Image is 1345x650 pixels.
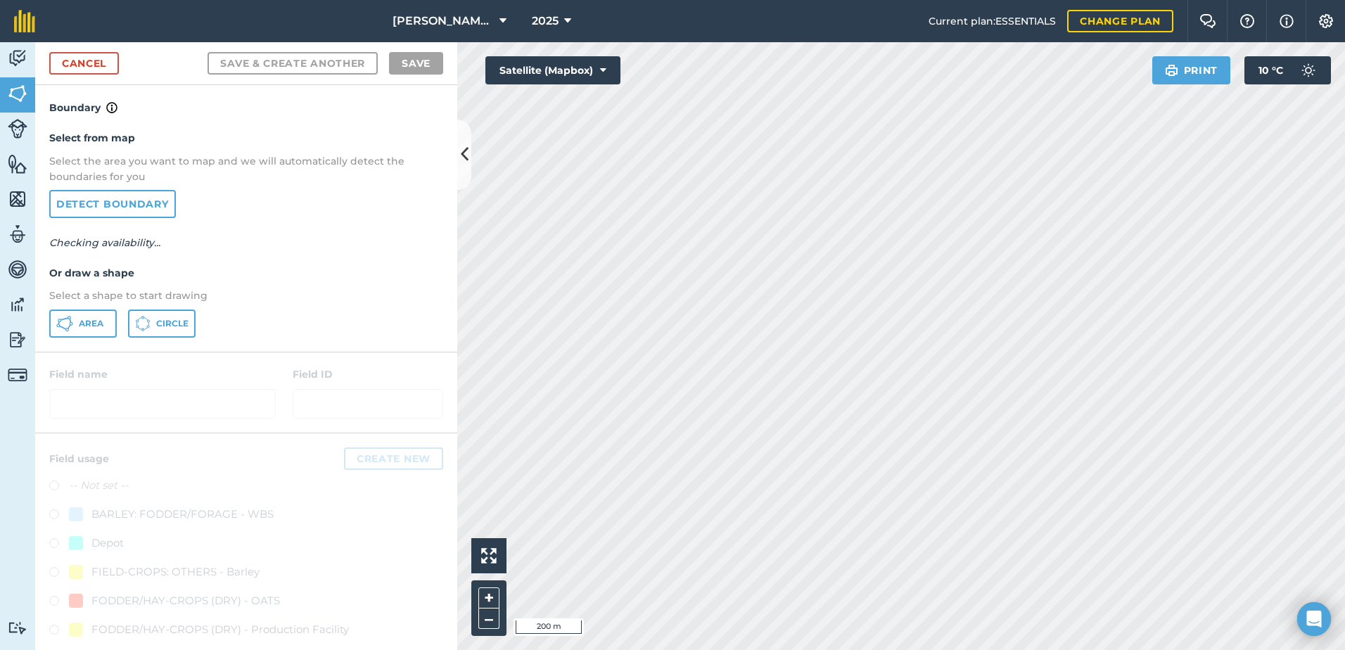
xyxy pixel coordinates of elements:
h4: Select from map [49,130,443,146]
button: Area [49,310,117,338]
img: svg+xml;base64,PD94bWwgdmVyc2lvbj0iMS4wIiBlbmNvZGluZz0idXRmLTgiPz4KPCEtLSBHZW5lcmF0b3I6IEFkb2JlIE... [8,119,27,139]
img: svg+xml;base64,PHN2ZyB4bWxucz0iaHR0cDovL3d3dy53My5vcmcvMjAwMC9zdmciIHdpZHRoPSIxNyIgaGVpZ2h0PSIxNy... [106,99,117,116]
em: Checking availability... [49,236,160,249]
h4: Or draw a shape [49,265,443,281]
span: Area [79,318,103,329]
button: Save [389,52,443,75]
img: fieldmargin Logo [14,10,35,32]
img: svg+xml;base64,PD94bWwgdmVyc2lvbj0iMS4wIiBlbmNvZGluZz0idXRmLTgiPz4KPCEtLSBHZW5lcmF0b3I6IEFkb2JlIE... [8,48,27,69]
img: svg+xml;base64,PD94bWwgdmVyc2lvbj0iMS4wIiBlbmNvZGluZz0idXRmLTgiPz4KPCEtLSBHZW5lcmF0b3I6IEFkb2JlIE... [8,621,27,635]
span: [PERSON_NAME] ASAHI PADDOCKS [393,13,494,30]
img: A cog icon [1318,14,1334,28]
img: svg+xml;base64,PD94bWwgdmVyc2lvbj0iMS4wIiBlbmNvZGluZz0idXRmLTgiPz4KPCEtLSBHZW5lcmF0b3I6IEFkb2JlIE... [8,259,27,280]
button: Print [1152,56,1231,84]
img: svg+xml;base64,PHN2ZyB4bWxucz0iaHR0cDovL3d3dy53My5vcmcvMjAwMC9zdmciIHdpZHRoPSI1NiIgaGVpZ2h0PSI2MC... [8,189,27,210]
a: Change plan [1067,10,1173,32]
a: Detect boundary [49,190,176,218]
p: Select the area you want to map and we will automatically detect the boundaries for you [49,153,443,185]
button: 10 °C [1244,56,1331,84]
img: svg+xml;base64,PHN2ZyB4bWxucz0iaHR0cDovL3d3dy53My5vcmcvMjAwMC9zdmciIHdpZHRoPSI1NiIgaGVpZ2h0PSI2MC... [8,83,27,104]
img: A question mark icon [1239,14,1256,28]
p: Select a shape to start drawing [49,288,443,303]
span: Current plan : ESSENTIALS [929,13,1056,29]
img: svg+xml;base64,PD94bWwgdmVyc2lvbj0iMS4wIiBlbmNvZGluZz0idXRmLTgiPz4KPCEtLSBHZW5lcmF0b3I6IEFkb2JlIE... [8,365,27,385]
img: Two speech bubbles overlapping with the left bubble in the forefront [1199,14,1216,28]
button: Save & Create Another [208,52,378,75]
img: svg+xml;base64,PD94bWwgdmVyc2lvbj0iMS4wIiBlbmNvZGluZz0idXRmLTgiPz4KPCEtLSBHZW5lcmF0b3I6IEFkb2JlIE... [8,329,27,350]
button: Circle [128,310,196,338]
button: Satellite (Mapbox) [485,56,620,84]
div: Open Intercom Messenger [1297,602,1331,636]
img: svg+xml;base64,PD94bWwgdmVyc2lvbj0iMS4wIiBlbmNvZGluZz0idXRmLTgiPz4KPCEtLSBHZW5lcmF0b3I6IEFkb2JlIE... [8,294,27,315]
img: svg+xml;base64,PD94bWwgdmVyc2lvbj0iMS4wIiBlbmNvZGluZz0idXRmLTgiPz4KPCEtLSBHZW5lcmF0b3I6IEFkb2JlIE... [8,224,27,245]
img: svg+xml;base64,PHN2ZyB4bWxucz0iaHR0cDovL3d3dy53My5vcmcvMjAwMC9zdmciIHdpZHRoPSI1NiIgaGVpZ2h0PSI2MC... [8,153,27,174]
span: Circle [156,318,189,329]
span: 10 ° C [1258,56,1283,84]
img: svg+xml;base64,PHN2ZyB4bWxucz0iaHR0cDovL3d3dy53My5vcmcvMjAwMC9zdmciIHdpZHRoPSIxNyIgaGVpZ2h0PSIxNy... [1280,13,1294,30]
img: svg+xml;base64,PHN2ZyB4bWxucz0iaHR0cDovL3d3dy53My5vcmcvMjAwMC9zdmciIHdpZHRoPSIxOSIgaGVpZ2h0PSIyNC... [1165,62,1178,79]
img: Four arrows, one pointing top left, one top right, one bottom right and the last bottom left [481,548,497,563]
button: – [478,608,499,629]
button: + [478,587,499,608]
span: 2025 [532,13,559,30]
a: Cancel [49,52,119,75]
h4: Boundary [35,85,457,116]
img: svg+xml;base64,PD94bWwgdmVyc2lvbj0iMS4wIiBlbmNvZGluZz0idXRmLTgiPz4KPCEtLSBHZW5lcmF0b3I6IEFkb2JlIE... [1294,56,1322,84]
